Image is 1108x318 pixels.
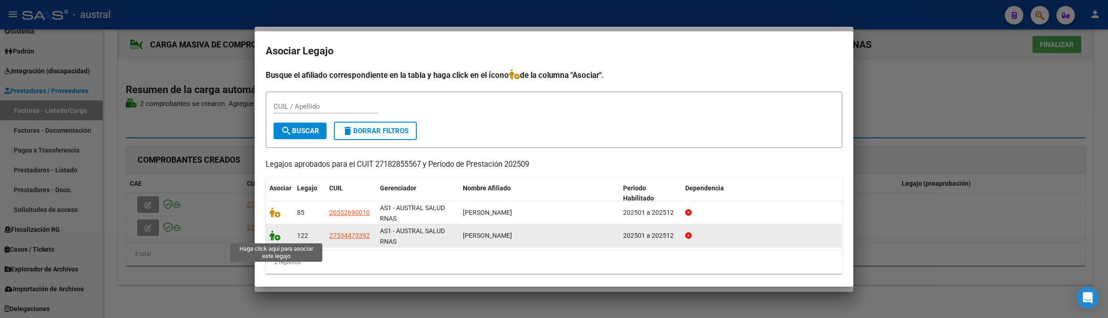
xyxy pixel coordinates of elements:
datatable-header-cell: Asociar [266,178,293,209]
span: Nombre Afiliado [463,184,511,192]
button: Buscar [274,123,327,139]
span: Legajo [297,184,317,192]
span: Borrar Filtros [342,127,408,135]
span: KENIG LOLA [463,232,512,239]
span: CUIL [329,184,343,192]
div: 2 registros [266,251,842,274]
span: Gerenciador [380,184,416,192]
span: 122 [297,232,308,239]
h4: Busque el afiliado correspondiente en la tabla y haga click en el ícono de la columna "Asociar". [266,69,842,81]
span: AS1 - AUSTRAL SALUD RNAS [380,204,445,222]
div: Open Intercom Messenger [1077,287,1099,309]
span: AS1 - AUSTRAL SALUD RNAS [380,227,445,245]
span: Asociar [269,184,292,192]
datatable-header-cell: Legajo [293,178,326,209]
span: 20552690010 [329,209,370,216]
datatable-header-cell: Nombre Afiliado [459,178,619,209]
span: VILLAGRA CATRIEL AGUSTIN [463,209,512,216]
span: Periodo Habilitado [623,184,654,202]
datatable-header-cell: CUIL [326,178,376,209]
datatable-header-cell: Gerenciador [376,178,459,209]
button: Borrar Filtros [334,122,417,140]
div: 202501 a 202512 [623,207,678,218]
h2: Asociar Legajo [266,42,842,60]
span: 85 [297,209,304,216]
span: Buscar [281,127,319,135]
mat-icon: search [281,125,292,136]
p: Legajos aprobados para el CUIT 27182855567 y Período de Prestación 202509 [266,159,842,171]
div: 202501 a 202512 [623,230,678,241]
datatable-header-cell: Periodo Habilitado [619,178,682,209]
span: Dependencia [685,184,724,192]
datatable-header-cell: Dependencia [682,178,842,209]
span: 27534473392 [329,232,370,239]
mat-icon: delete [342,125,353,136]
